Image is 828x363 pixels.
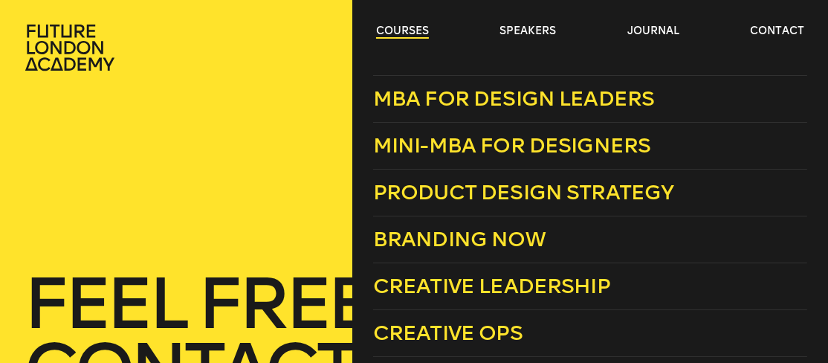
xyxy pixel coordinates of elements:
a: Mini-MBA for Designers [373,123,807,170]
a: courses [376,24,429,39]
a: Branding Now [373,216,807,263]
span: Branding Now [373,227,546,251]
a: Product Design Strategy [373,170,807,216]
span: Creative Ops [373,321,523,345]
a: contact [750,24,804,39]
span: Creative Leadership [373,274,610,298]
span: Mini-MBA for Designers [373,133,651,158]
span: MBA for Design Leaders [373,86,655,111]
a: Creative Leadership [373,263,807,310]
a: speakers [499,24,556,39]
span: Product Design Strategy [373,180,674,205]
a: journal [627,24,679,39]
a: Creative Ops [373,310,807,357]
a: MBA for Design Leaders [373,75,807,123]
